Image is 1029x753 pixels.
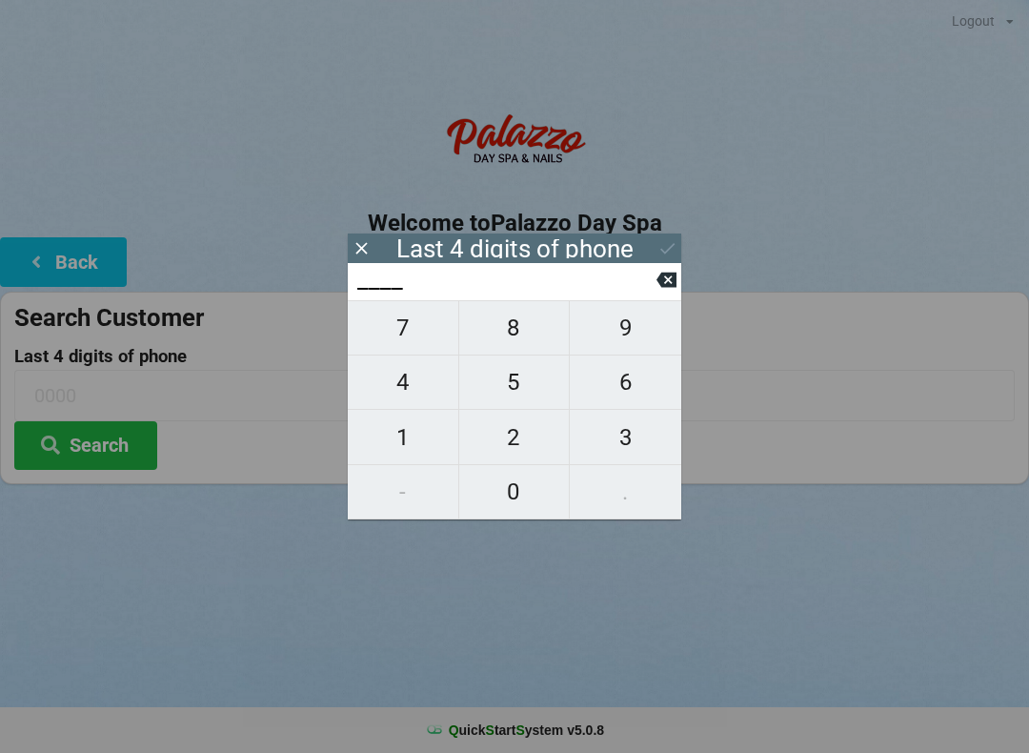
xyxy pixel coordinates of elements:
button: 7 [348,300,459,356]
span: 8 [459,308,570,348]
button: 4 [348,356,459,410]
span: 6 [570,362,681,402]
button: 8 [459,300,571,356]
span: 9 [570,308,681,348]
span: 7 [348,308,458,348]
button: 9 [570,300,681,356]
div: Last 4 digits of phone [396,239,634,258]
span: 4 [348,362,458,402]
button: 5 [459,356,571,410]
span: 2 [459,417,570,458]
span: 5 [459,362,570,402]
button: 2 [459,410,571,464]
button: 0 [459,465,571,519]
button: 6 [570,356,681,410]
span: 1 [348,417,458,458]
span: 0 [459,472,570,512]
span: 3 [570,417,681,458]
button: 3 [570,410,681,464]
button: 1 [348,410,459,464]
